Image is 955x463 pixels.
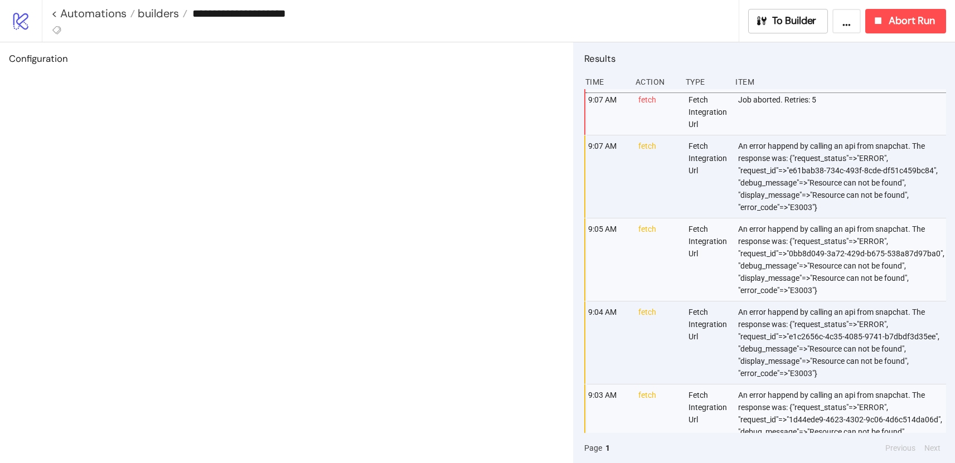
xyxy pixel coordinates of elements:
button: Previous [882,442,919,454]
div: Time [584,71,627,92]
div: Job aborted. Retries: 5 [737,89,949,135]
button: 1 [602,442,613,454]
button: ... [832,9,861,33]
div: fetch [637,218,680,301]
h2: Results [584,51,946,66]
div: 9:07 AM [587,135,629,218]
div: 9:07 AM [587,89,629,135]
div: Action [634,71,677,92]
div: An error happend by calling an api from snapchat. The response was: {"request_status"=>"ERROR", "... [737,135,949,218]
div: fetch [637,301,680,384]
div: An error happend by calling an api from snapchat. The response was: {"request_status"=>"ERROR", "... [737,218,949,301]
div: Fetch Integration Url [687,301,730,384]
div: Fetch Integration Url [687,89,730,135]
h2: Configuration [9,51,564,66]
button: To Builder [748,9,828,33]
span: Page [584,442,602,454]
div: 9:05 AM [587,218,629,301]
a: builders [135,8,187,19]
div: An error happend by calling an api from snapchat. The response was: {"request_status"=>"ERROR", "... [737,301,949,384]
div: Fetch Integration Url [687,135,730,218]
div: Item [734,71,946,92]
span: builders [135,6,179,21]
div: fetch [637,135,680,218]
div: Fetch Integration Url [687,218,730,301]
div: fetch [637,89,680,135]
a: < Automations [51,8,135,19]
span: Abort Run [889,14,935,27]
div: 9:04 AM [587,301,629,384]
div: Type [685,71,727,92]
button: Next [921,442,944,454]
button: Abort Run [865,9,946,33]
span: To Builder [772,14,817,27]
